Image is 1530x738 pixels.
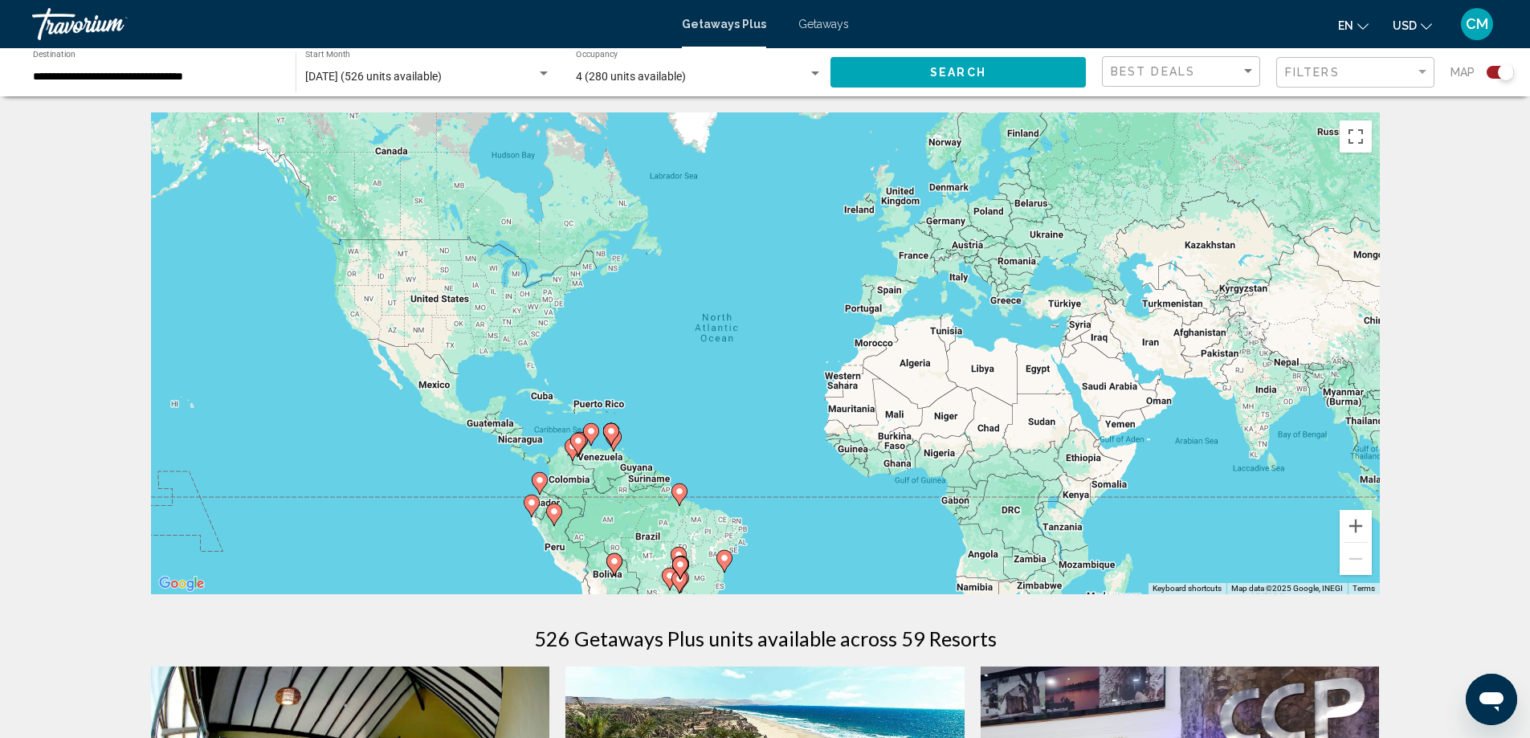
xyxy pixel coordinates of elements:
button: Filter [1276,56,1434,89]
img: Google [155,573,208,594]
a: Travorium [32,8,666,40]
iframe: Button to launch messaging window [1466,674,1517,725]
span: en [1338,19,1353,32]
a: Getaways Plus [682,18,766,31]
span: [DATE] (526 units available) [305,70,442,83]
span: Map [1450,61,1475,84]
span: USD [1393,19,1417,32]
a: Terms [1353,584,1375,593]
mat-select: Sort by [1111,65,1255,79]
a: Open this area in Google Maps (opens a new window) [155,573,208,594]
button: Change language [1338,14,1369,37]
button: Zoom out [1340,543,1372,575]
button: Keyboard shortcuts [1153,583,1222,594]
button: Search [830,57,1086,87]
button: Change currency [1393,14,1432,37]
button: Toggle fullscreen view [1340,120,1372,153]
a: Getaways [798,18,849,31]
h1: 526 Getaways Plus units available across 59 Resorts [534,626,997,650]
button: Zoom in [1340,510,1372,542]
span: Search [930,67,986,80]
button: User Menu [1456,7,1498,41]
span: Map data ©2025 Google, INEGI [1231,584,1343,593]
span: 4 (280 units available) [576,70,686,83]
span: Filters [1285,66,1340,79]
span: Best Deals [1111,65,1195,78]
span: CM [1466,16,1488,32]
